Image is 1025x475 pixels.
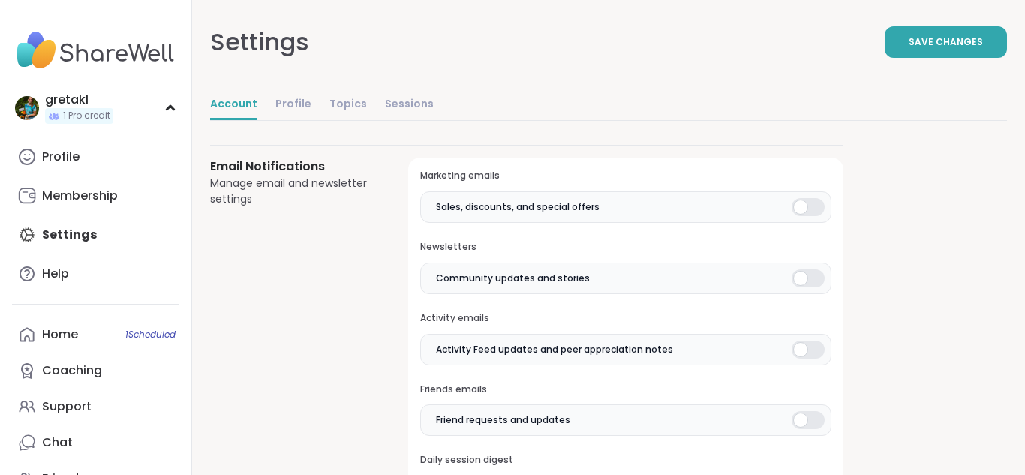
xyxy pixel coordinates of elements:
div: Profile [42,149,80,165]
a: Support [12,389,179,425]
div: gretakl [45,92,113,108]
span: 1 Pro credit [63,110,110,122]
a: Help [12,256,179,292]
h3: Friends emails [420,383,831,396]
a: Profile [12,139,179,175]
div: Coaching [42,362,102,379]
div: Settings [210,24,309,60]
h3: Email Notifications [210,158,372,176]
a: Coaching [12,353,179,389]
img: ShareWell Nav Logo [12,24,179,77]
div: Manage email and newsletter settings [210,176,372,207]
a: Chat [12,425,179,461]
div: Membership [42,188,118,204]
img: gretakl [15,96,39,120]
span: 1 Scheduled [125,329,176,341]
span: Sales, discounts, and special offers [436,200,600,214]
h3: Daily session digest [420,454,831,467]
a: Sessions [385,90,434,120]
h3: Newsletters [420,241,831,254]
span: Save Changes [909,35,983,49]
div: Support [42,398,92,415]
span: Friend requests and updates [436,413,570,427]
a: Topics [329,90,367,120]
a: Home1Scheduled [12,317,179,353]
a: Account [210,90,257,120]
h3: Marketing emails [420,170,831,182]
a: Profile [275,90,311,120]
h3: Activity emails [420,312,831,325]
div: Chat [42,434,73,451]
div: Help [42,266,69,282]
span: Activity Feed updates and peer appreciation notes [436,343,673,356]
div: Home [42,326,78,343]
span: Community updates and stories [436,272,590,285]
a: Membership [12,178,179,214]
button: Save Changes [885,26,1007,58]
